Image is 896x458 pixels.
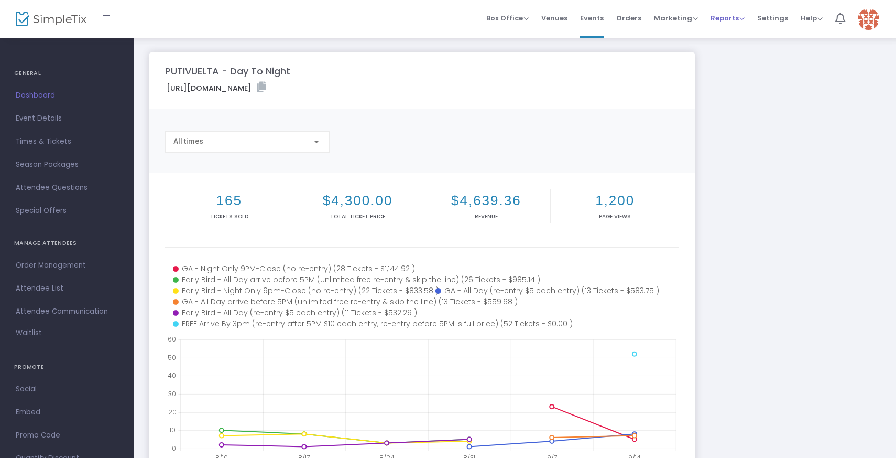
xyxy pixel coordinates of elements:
text: 50 [168,353,176,361]
span: Waitlist [16,328,42,338]
p: Revenue [424,212,548,220]
span: Marketing [654,13,698,23]
h4: PROMOTE [14,357,119,378]
span: Box Office [486,13,529,23]
m-panel-title: PUTIVUELTA - Day To Night [165,64,290,78]
span: All times [173,137,203,145]
span: Times & Tickets [16,135,118,148]
h4: GENERAL [14,63,119,84]
p: Total Ticket Price [296,212,419,220]
text: 30 [168,389,176,398]
text: 60 [168,335,176,344]
span: Settings [757,5,788,31]
span: Event Details [16,112,118,125]
span: Promo Code [16,429,118,442]
span: Social [16,382,118,396]
span: Special Offers [16,204,118,218]
text: 0 [172,444,176,453]
text: 20 [168,407,177,416]
h2: 1,200 [553,193,677,209]
h2: $4,300.00 [296,193,419,209]
span: Venues [541,5,567,31]
label: [URL][DOMAIN_NAME] [167,82,266,94]
text: 10 [169,425,176,434]
text: 40 [168,371,176,380]
h2: $4,639.36 [424,193,548,209]
span: Attendee List [16,282,118,295]
span: Season Packages [16,158,118,172]
p: Tickets sold [167,212,291,220]
span: Help [801,13,823,23]
span: Dashboard [16,89,118,102]
h2: 165 [167,193,291,209]
span: Attendee Questions [16,181,118,195]
span: Events [580,5,604,31]
span: Attendee Communication [16,305,118,318]
p: Page Views [553,212,677,220]
span: Reports [711,13,745,23]
span: Embed [16,406,118,419]
h4: MANAGE ATTENDEES [14,233,119,254]
span: Orders [616,5,641,31]
span: Order Management [16,259,118,272]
